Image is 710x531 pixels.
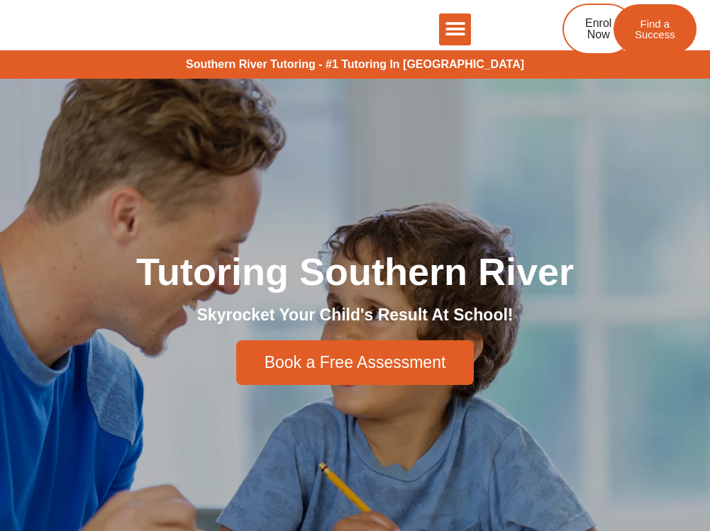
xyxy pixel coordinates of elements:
[236,340,475,385] a: Book a Free Assessment
[265,354,446,371] span: Book a Free Assessment
[7,252,703,291] h1: Tutoring Southern River
[614,4,697,54] a: Find a Success
[562,4,634,55] a: Enrol Now
[585,18,611,40] span: Enrol Now
[635,18,675,40] span: Find a Success
[439,13,471,45] div: Menu Toggle
[7,305,703,326] h2: Skyrocket Your Child's Result At School!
